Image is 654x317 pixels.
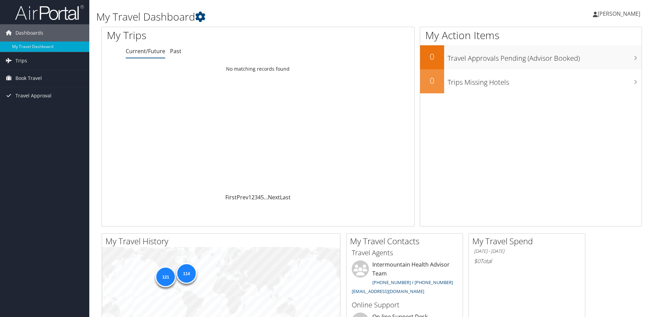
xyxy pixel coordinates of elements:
a: 5 [261,193,264,201]
h6: [DATE] - [DATE] [474,248,580,255]
span: [PERSON_NAME] [598,10,640,17]
td: No matching records found [102,63,414,75]
a: Last [280,193,291,201]
a: Past [170,47,181,55]
h3: Online Support [352,300,458,310]
span: Dashboards [15,24,43,42]
a: 0Trips Missing Hotels [420,69,642,93]
a: 1 [248,193,251,201]
a: [PERSON_NAME] [593,3,647,24]
a: 3 [255,193,258,201]
span: Book Travel [15,70,42,87]
h6: Total [474,257,580,265]
span: … [264,193,268,201]
span: Travel Approval [15,87,52,104]
h1: My Trips [107,28,279,43]
a: 0Travel Approvals Pending (Advisor Booked) [420,45,642,69]
h2: My Travel History [105,235,340,247]
a: [EMAIL_ADDRESS][DOMAIN_NAME] [352,288,424,294]
span: $0 [474,257,480,265]
h1: My Action Items [420,28,642,43]
div: 121 [155,267,176,287]
h2: 0 [420,75,444,86]
h3: Trips Missing Hotels [448,74,642,87]
div: 114 [176,263,197,284]
a: Prev [237,193,248,201]
a: 4 [258,193,261,201]
img: airportal-logo.png [15,4,84,21]
span: Trips [15,52,27,69]
h2: My Travel Spend [472,235,585,247]
h2: My Travel Contacts [350,235,463,247]
a: 2 [251,193,255,201]
a: Next [268,193,280,201]
a: First [225,193,237,201]
li: Intermountain Health Advisor Team [348,260,461,297]
a: [PHONE_NUMBER] / [PHONE_NUMBER] [372,279,453,285]
a: Current/Future [126,47,165,55]
h3: Travel Approvals Pending (Advisor Booked) [448,50,642,63]
h3: Travel Agents [352,248,458,258]
h1: My Travel Dashboard [96,10,463,24]
h2: 0 [420,51,444,62]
